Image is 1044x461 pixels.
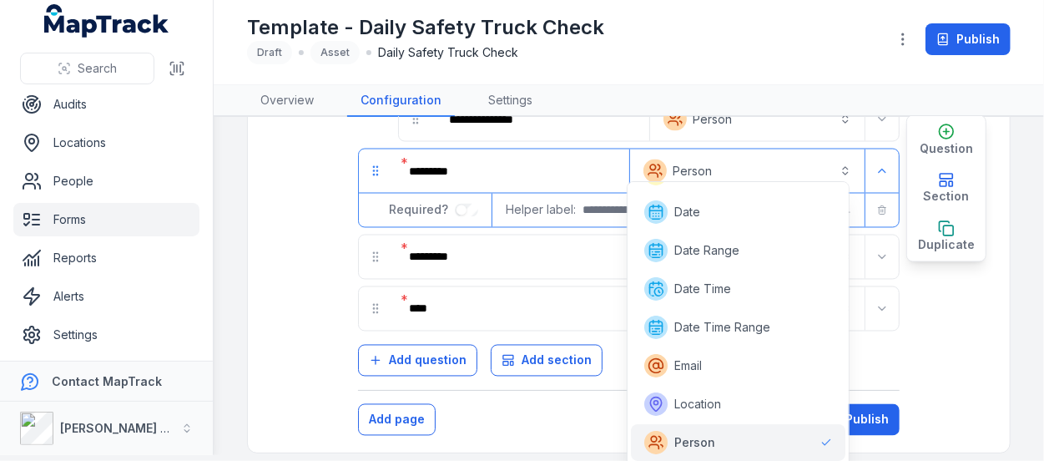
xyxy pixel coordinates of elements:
[674,281,731,297] span: Date Time
[907,116,986,165] button: Question
[924,189,970,205] span: Section
[674,319,770,336] span: Date Time Range
[506,202,576,219] span: Helper label:
[907,165,986,213] button: Section
[674,204,700,220] span: Date
[674,357,702,374] span: Email
[633,153,862,190] button: Person
[907,213,986,261] button: Duplicate
[674,434,715,451] span: Person
[920,140,973,157] span: Question
[389,203,455,217] span: Required?
[674,396,721,413] span: Location
[918,237,975,254] span: Duplicate
[674,242,739,259] span: Date Range
[455,204,478,217] input: :r115:-form-item-label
